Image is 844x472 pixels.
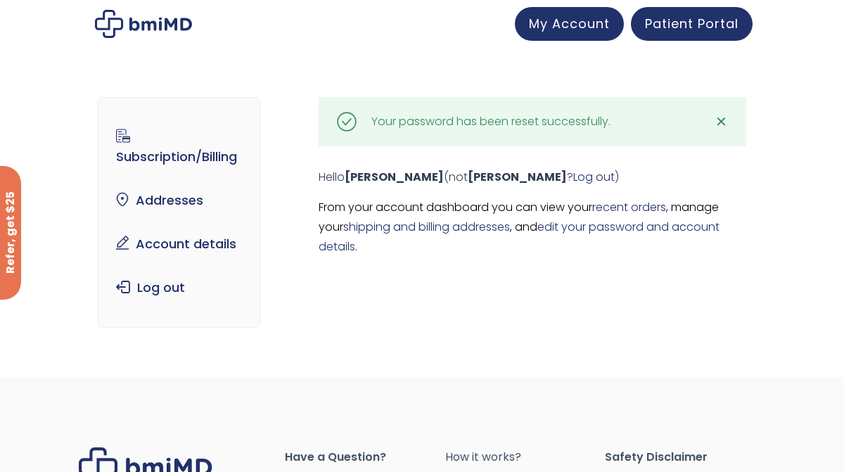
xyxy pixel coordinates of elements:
span: My Account [529,15,610,32]
a: shipping and billing addresses [343,219,510,235]
a: My Account [515,7,624,41]
span: Safety Disclaimer [605,447,765,467]
a: Subscription/Billing [109,122,248,172]
strong: [PERSON_NAME] [345,169,444,185]
img: My account [95,10,192,38]
nav: Account pages [98,97,260,328]
div: Your password has been reset successfully. [371,112,610,132]
a: ✕ [708,108,736,136]
span: ✕ [715,112,727,132]
span: Have a Question? [285,447,445,467]
a: recent orders [592,199,666,215]
a: Patient Portal [631,7,753,41]
strong: [PERSON_NAME] [468,169,567,185]
a: How it works? [445,447,606,467]
a: Log out [573,169,615,185]
a: Log out [109,273,248,302]
a: Addresses [109,186,248,215]
p: From your account dashboard you can view your , manage your , and . [319,198,746,257]
span: Patient Portal [645,15,738,32]
p: Hello (not ? ) [319,167,746,187]
a: Account details [109,229,248,259]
